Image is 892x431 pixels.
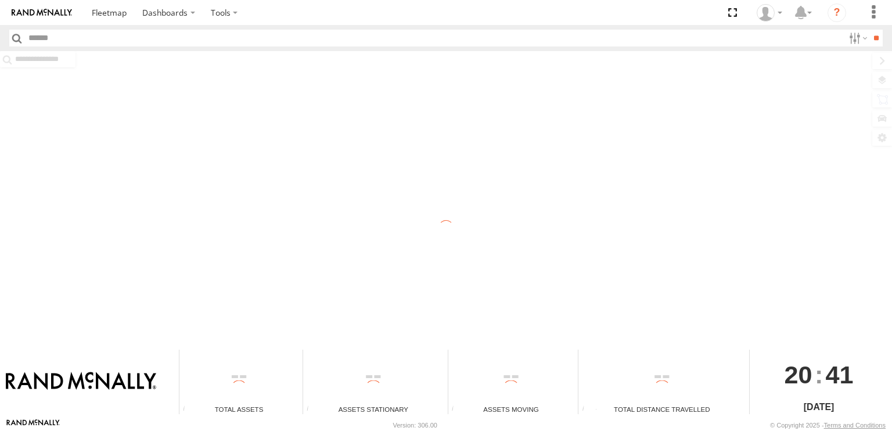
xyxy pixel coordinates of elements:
span: 41 [826,350,854,400]
div: Total number of Enabled Assets [179,405,197,414]
img: Rand McNally [6,372,156,392]
div: Version: 306.00 [393,422,437,429]
div: © Copyright 2025 - [770,422,886,429]
label: Search Filter Options [844,30,869,46]
a: Terms and Conditions [824,422,886,429]
img: rand-logo.svg [12,9,72,17]
div: Total Distance Travelled [578,404,745,414]
i: ? [828,3,846,22]
a: Visit our Website [6,419,60,431]
div: : [750,350,887,400]
div: [DATE] [750,400,887,414]
div: Assets Stationary [303,404,443,414]
span: 20 [785,350,812,400]
div: Valeo Dash [753,4,786,21]
div: Total distance travelled by all assets within specified date range and applied filters [578,405,596,414]
div: Total number of assets current stationary. [303,405,321,414]
div: Total Assets [179,404,298,414]
div: Assets Moving [448,404,574,414]
div: Total number of assets current in transit. [448,405,466,414]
